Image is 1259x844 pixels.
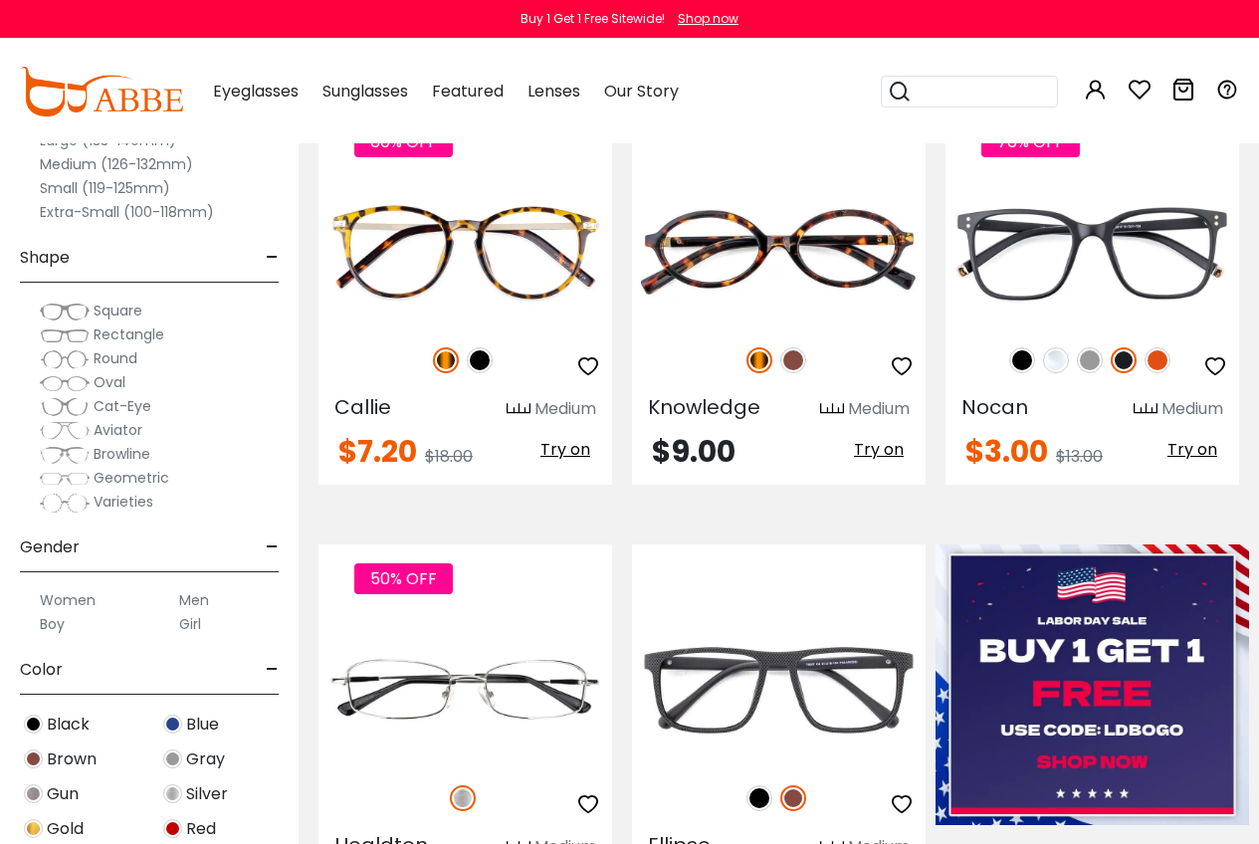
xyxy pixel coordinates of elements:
[322,80,408,103] span: Sunglasses
[20,67,183,116] img: abbeglasses.com
[354,563,453,594] span: 50% OFF
[213,80,299,103] span: Eyeglasses
[163,819,182,838] img: Red
[179,612,201,636] label: Girl
[820,402,844,417] img: size ruler
[20,234,70,282] span: Shape
[40,349,90,369] img: Round.png
[534,397,596,421] div: Medium
[961,393,1028,421] span: Nocan
[1056,445,1103,468] span: $13.00
[40,397,90,417] img: Cat-Eye.png
[467,347,493,373] img: Black
[521,10,665,28] div: Buy 1 Get 1 Free Sitewide!
[94,444,150,464] span: Browline
[1161,437,1223,463] button: Try on
[163,784,182,803] img: Silver
[47,747,97,771] span: Brown
[20,646,63,694] span: Color
[266,646,279,694] span: -
[186,713,219,737] span: Blue
[163,715,182,734] img: Blue
[94,396,151,416] span: Cat-Eye
[780,347,806,373] img: Brown
[604,80,679,103] span: Our Story
[47,713,90,737] span: Black
[47,817,84,841] span: Gold
[1167,438,1217,461] span: Try on
[40,469,90,489] img: Geometric.png
[678,10,738,28] div: Shop now
[47,782,79,806] span: Gun
[40,612,65,636] label: Boy
[432,80,504,103] span: Featured
[186,782,228,806] span: Silver
[1077,347,1103,373] img: Gray
[1111,347,1137,373] img: Matte Black
[40,588,96,612] label: Women
[318,616,612,762] img: Silver Healdton - Metal ,Adjust Nose Pads
[266,524,279,571] span: -
[266,234,279,282] span: -
[1161,397,1223,421] div: Medium
[40,445,90,465] img: Browline.png
[746,347,772,373] img: Tortoise
[450,785,476,811] img: Silver
[179,588,209,612] label: Men
[632,616,926,762] img: Brown Ellipse - TR ,Universal Bridge Fit
[1145,347,1170,373] img: Orange
[945,179,1239,325] img: Matte-black Nocan - TR ,Universal Bridge Fit
[94,301,142,320] span: Square
[94,468,169,488] span: Geometric
[94,348,137,368] span: Round
[780,785,806,811] img: Brown
[40,176,170,200] label: Small (119-125mm)
[40,421,90,441] img: Aviator.png
[40,152,193,176] label: Medium (126-132mm)
[534,437,596,463] button: Try on
[24,784,43,803] img: Gun
[186,747,225,771] span: Gray
[746,785,772,811] img: Black
[632,179,926,325] img: Tortoise Knowledge - Acetate ,Universal Bridge Fit
[848,397,910,421] div: Medium
[24,749,43,768] img: Brown
[965,430,1048,473] span: $3.00
[1043,347,1069,373] img: Clear
[848,437,910,463] button: Try on
[652,430,735,473] span: $9.00
[94,492,153,512] span: Varieties
[40,200,214,224] label: Extra-Small (100-118mm)
[425,445,473,468] span: $18.00
[936,544,1249,824] img: Labor Day Sale
[540,438,590,461] span: Try on
[94,324,164,344] span: Rectangle
[338,430,417,473] span: $7.20
[40,325,90,345] img: Rectangle.png
[94,372,125,392] span: Oval
[1009,347,1035,373] img: Black
[186,817,216,841] span: Red
[433,347,459,373] img: Tortoise
[334,393,391,421] span: Callie
[668,10,738,27] a: Shop now
[854,438,904,461] span: Try on
[163,749,182,768] img: Gray
[24,819,43,838] img: Gold
[94,420,142,440] span: Aviator
[24,715,43,734] img: Black
[40,302,90,321] img: Square.png
[318,179,612,325] img: Tortoise Callie - Combination ,Universal Bridge Fit
[20,524,80,571] span: Gender
[527,80,580,103] span: Lenses
[507,402,530,417] img: size ruler
[40,493,90,514] img: Varieties.png
[40,373,90,393] img: Oval.png
[1134,402,1157,417] img: size ruler
[648,393,760,421] span: Knowledge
